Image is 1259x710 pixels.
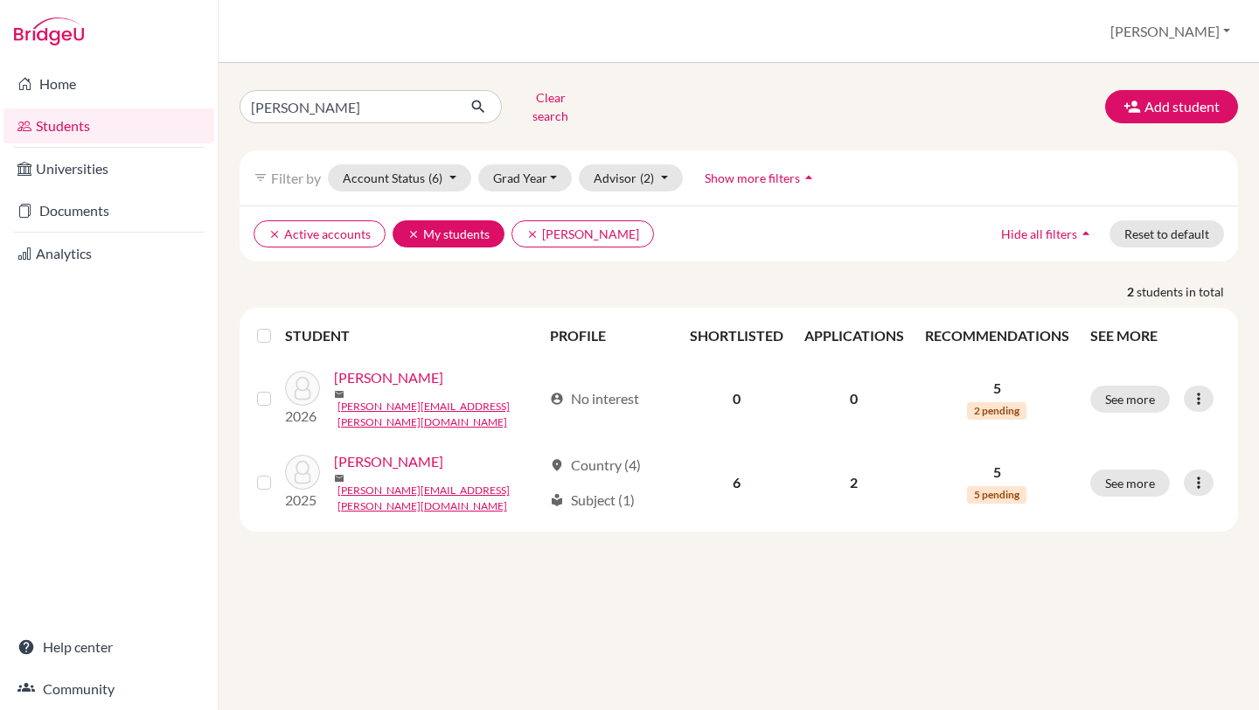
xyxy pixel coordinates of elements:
[337,399,542,430] a: [PERSON_NAME][EMAIL_ADDRESS][PERSON_NAME][DOMAIN_NAME]
[1077,225,1095,242] i: arrow_drop_up
[794,441,915,525] td: 2
[1080,315,1231,357] th: SEE MORE
[1109,220,1224,247] button: Reset to default
[271,170,321,186] span: Filter by
[3,151,214,186] a: Universities
[285,455,320,490] img: Lozano, Angel
[1127,282,1137,301] strong: 2
[1105,90,1238,123] button: Add student
[1137,282,1238,301] span: students in total
[1090,386,1170,413] button: See more
[3,108,214,143] a: Students
[268,228,281,240] i: clear
[915,315,1080,357] th: RECOMMENDATIONS
[550,388,639,409] div: No interest
[334,451,443,472] a: [PERSON_NAME]
[254,171,268,184] i: filter_list
[3,193,214,228] a: Documents
[794,357,915,441] td: 0
[478,164,573,191] button: Grad Year
[428,171,442,185] span: (6)
[393,220,504,247] button: clearMy students
[800,169,817,186] i: arrow_drop_up
[3,236,214,271] a: Analytics
[511,220,654,247] button: clear[PERSON_NAME]
[526,228,539,240] i: clear
[550,455,641,476] div: Country (4)
[967,402,1026,420] span: 2 pending
[679,441,794,525] td: 6
[550,458,564,472] span: location_on
[3,630,214,665] a: Help center
[986,220,1109,247] button: Hide all filtersarrow_drop_up
[539,315,679,357] th: PROFILE
[794,315,915,357] th: APPLICATIONS
[334,367,443,388] a: [PERSON_NAME]
[1001,226,1077,241] span: Hide all filters
[285,406,320,427] p: 2026
[334,473,344,484] span: mail
[925,378,1069,399] p: 5
[334,389,344,400] span: mail
[254,220,386,247] button: clearActive accounts
[550,392,564,406] span: account_circle
[1090,470,1170,497] button: See more
[679,357,794,441] td: 0
[337,483,542,514] a: [PERSON_NAME][EMAIL_ADDRESS][PERSON_NAME][DOMAIN_NAME]
[14,17,84,45] img: Bridge-U
[3,672,214,707] a: Community
[967,486,1026,504] span: 5 pending
[925,462,1069,483] p: 5
[285,371,320,406] img: Andonie, Abraham
[240,90,456,123] input: Find student by name...
[407,228,420,240] i: clear
[690,164,832,191] button: Show more filtersarrow_drop_up
[3,66,214,101] a: Home
[550,490,635,511] div: Subject (1)
[579,164,683,191] button: Advisor(2)
[640,171,654,185] span: (2)
[705,171,800,185] span: Show more filters
[328,164,471,191] button: Account Status(6)
[285,315,539,357] th: STUDENT
[679,315,794,357] th: SHORTLISTED
[1102,15,1238,48] button: [PERSON_NAME]
[285,490,320,511] p: 2025
[502,84,599,129] button: Clear search
[550,493,564,507] span: local_library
